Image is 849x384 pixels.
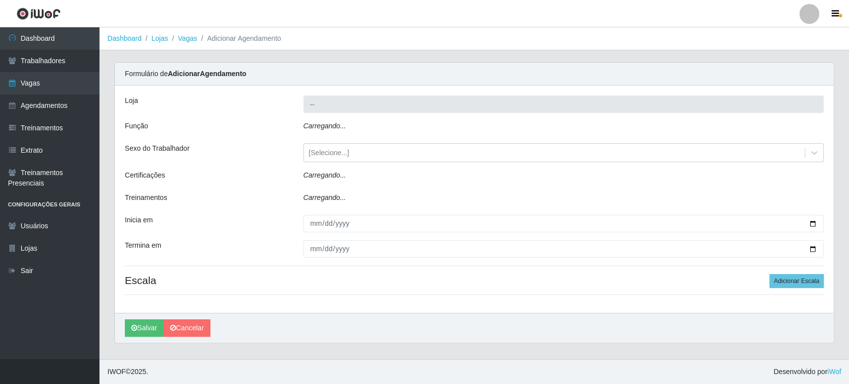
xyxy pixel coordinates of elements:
[107,368,126,376] span: IWOF
[99,27,849,50] nav: breadcrumb
[773,367,841,377] span: Desenvolvido por
[303,240,824,258] input: 00/00/0000
[125,121,148,131] label: Função
[309,148,349,158] div: [Selecione...]
[125,215,153,225] label: Inicia em
[178,34,197,42] a: Vagas
[115,63,834,86] div: Formulário de
[125,143,189,154] label: Sexo do Trabalhador
[125,96,138,106] label: Loja
[125,319,164,337] button: Salvar
[125,240,161,251] label: Termina em
[151,34,168,42] a: Lojas
[107,367,148,377] span: © 2025 .
[168,70,246,78] strong: Adicionar Agendamento
[827,368,841,376] a: iWof
[125,274,824,287] h4: Escala
[303,215,824,232] input: 00/00/0000
[303,122,346,130] i: Carregando...
[303,193,346,201] i: Carregando...
[303,171,346,179] i: Carregando...
[125,192,167,203] label: Treinamentos
[164,319,210,337] a: Cancelar
[107,34,142,42] a: Dashboard
[125,170,165,181] label: Certificações
[769,274,824,288] button: Adicionar Escala
[16,7,61,20] img: CoreUI Logo
[197,33,281,44] li: Adicionar Agendamento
